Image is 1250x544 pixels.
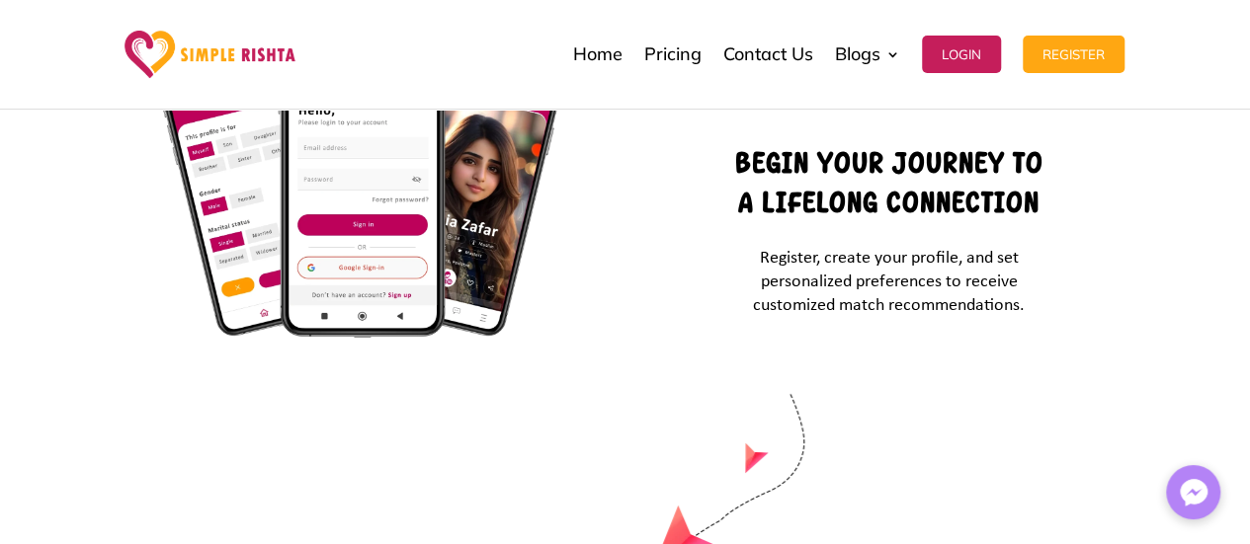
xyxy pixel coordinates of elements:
button: Login [922,36,1001,73]
img: Messenger [1174,473,1213,512]
a: Home [573,5,623,104]
a: Register [1023,5,1125,104]
strong: Begin Your Journey to a Lifelong Connection [734,146,1042,219]
button: Register [1023,36,1125,73]
a: Contact Us [723,5,813,104]
a: Blogs [835,5,900,104]
span: Register, create your profile, and set personalized preferences to receive customized match recom... [753,249,1025,315]
a: Login [922,5,1001,104]
a: Pricing [644,5,702,104]
img: Begin-Your-Journey-to-a-Lifelong-Connection [160,1,561,338]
